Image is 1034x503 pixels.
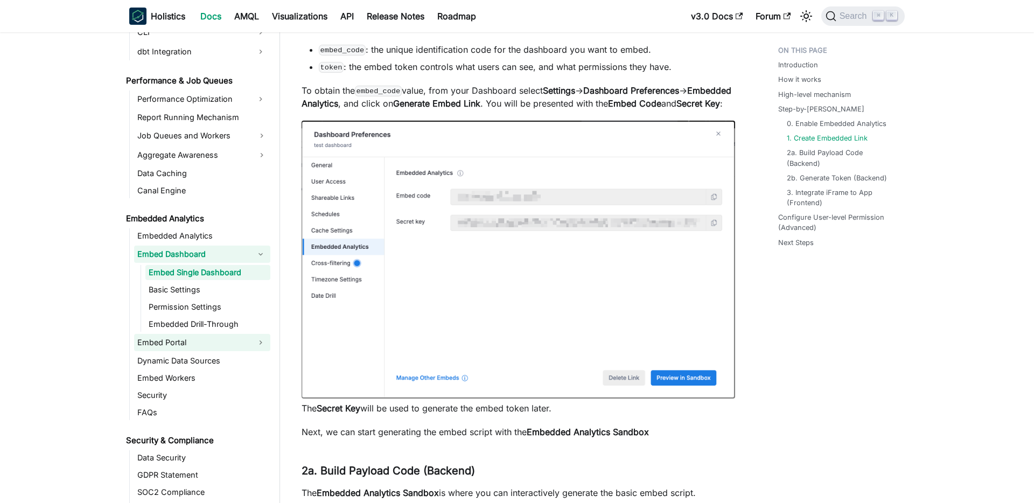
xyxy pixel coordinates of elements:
[134,43,251,60] a: dbt Integration
[134,467,270,483] a: GDPR Statement
[302,425,735,438] p: Next, we can start generating the embed script with the
[145,282,270,297] a: Basic Settings
[360,8,431,25] a: Release Notes
[302,464,735,478] h3: 2a. Build Payload Code (Backend)
[228,8,266,25] a: AMQL
[251,246,270,263] button: Collapse sidebar category 'Embed Dashboard'
[145,317,270,332] a: Embedded Drill-Through
[134,110,270,125] a: Report Running Mechanism
[787,148,894,168] a: 2a. Build Payload Code (Backend)
[129,8,146,25] img: Holistics
[317,403,360,414] strong: Secret Key
[134,371,270,386] a: Embed Workers
[134,388,270,403] a: Security
[134,405,270,420] a: FAQs
[319,43,735,56] li: : the unique identification code for the dashboard you want to embed.
[302,486,735,499] p: The is where you can interactively generate the basic embed script.
[134,450,270,465] a: Data Security
[778,60,818,70] a: Introduction
[129,8,185,25] a: HolisticsHolistics
[355,86,402,96] code: embed_code
[302,402,735,415] p: The will be used to generate the embed token later.
[749,8,797,25] a: Forum
[194,8,228,25] a: Docs
[151,10,185,23] b: Holistics
[778,212,898,233] a: Configure User-level Permission (Advanced)
[787,187,894,208] a: 3. Integrate iFrame to App (Frontend)
[302,121,735,399] img: Preview Embed
[821,6,905,26] button: Search (Command+K)
[134,228,270,243] a: Embedded Analytics
[778,89,851,100] a: High-level mechanism
[251,90,270,108] button: Expand sidebar category 'Performance Optimization'
[134,183,270,198] a: Canal Engine
[251,43,270,60] button: Expand sidebar category 'dbt Integration'
[302,84,735,110] p: To obtain the value, from your Dashboard select -> -> , and click on . You will be presented with...
[118,32,280,503] nav: Docs sidebar
[134,246,251,263] a: Embed Dashboard
[134,90,251,108] a: Performance Optimization
[266,8,334,25] a: Visualizations
[145,265,270,280] a: Embed Single Dashboard
[134,353,270,368] a: Dynamic Data Sources
[134,127,270,144] a: Job Queues and Workers
[798,8,815,25] button: Switch between dark and light mode (currently light mode)
[134,334,251,351] a: Embed Portal
[431,8,483,25] a: Roadmap
[123,73,270,88] a: Performance & Job Queues
[778,104,864,114] a: Step-by-[PERSON_NAME]
[583,85,679,96] strong: Dashboard Preferences
[778,74,821,85] a: How it works
[608,98,661,109] strong: Embed Code
[527,427,649,437] strong: Embedded Analytics Sandbox
[134,485,270,500] a: SOC2 Compliance
[251,24,270,41] button: Expand sidebar category 'CLI'
[836,11,874,21] span: Search
[676,98,720,109] strong: Secret Key
[145,299,270,315] a: Permission Settings
[123,211,270,226] a: Embedded Analytics
[334,8,360,25] a: API
[319,45,366,55] code: embed_code
[543,85,575,96] strong: Settings
[319,60,735,73] li: : the embed token controls what users can see, and what permissions they have.
[134,166,270,181] a: Data Caching
[134,24,251,41] a: CLI
[251,334,270,351] button: Expand sidebar category 'Embed Portal'
[787,173,887,183] a: 2b. Generate Token (Backend)
[393,98,480,109] strong: Generate Embed Link
[319,62,344,73] code: token
[873,11,884,20] kbd: ⌘
[778,237,814,248] a: Next Steps
[886,11,897,20] kbd: K
[684,8,749,25] a: v3.0 Docs
[787,118,886,129] a: 0. Enable Embedded Analytics
[134,146,270,164] a: Aggregate Awareness
[787,133,868,143] a: 1. Create Embedded Link
[317,487,439,498] strong: Embedded Analytics Sandbox
[123,433,270,448] a: Security & Compliance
